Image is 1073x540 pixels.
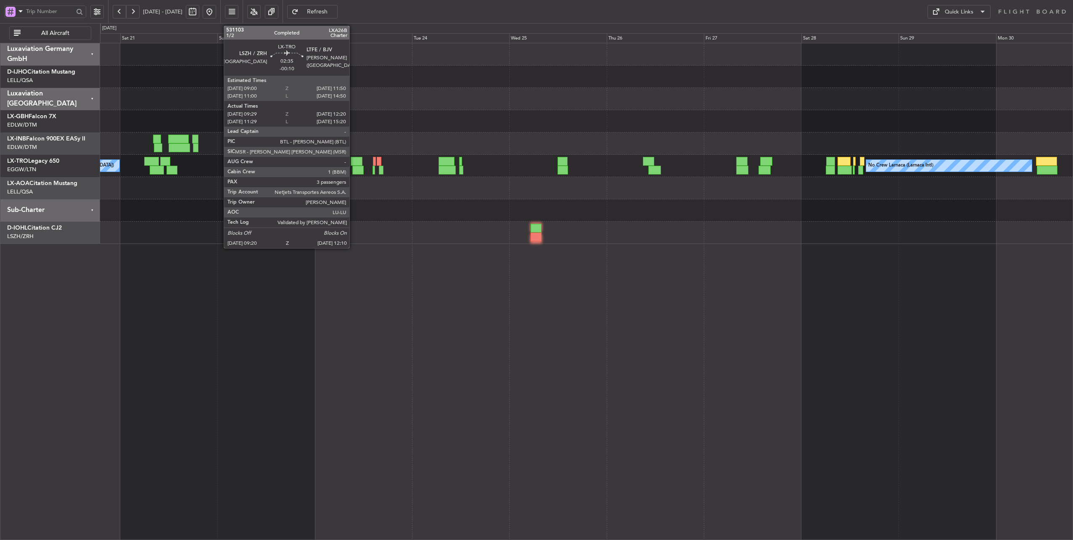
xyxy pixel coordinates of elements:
[868,159,933,172] div: No Crew Larnaca (Larnaca Intl)
[607,33,704,43] div: Thu 26
[7,69,27,75] span: D-IJHO
[7,225,27,231] span: D-IOHL
[7,69,75,75] a: D-IJHOCitation Mustang
[928,5,991,19] button: Quick Links
[7,180,29,186] span: LX-AOA
[412,33,509,43] div: Tue 24
[899,33,996,43] div: Sun 29
[509,33,606,43] div: Wed 25
[143,8,182,16] span: [DATE] - [DATE]
[7,121,37,129] a: EDLW/DTM
[22,30,88,36] span: All Aircraft
[704,33,801,43] div: Fri 27
[7,114,29,119] span: LX-GBH
[217,33,314,43] div: Sun 22
[7,233,34,240] a: LSZH/ZRH
[7,180,77,186] a: LX-AOACitation Mustang
[7,136,26,142] span: LX-INB
[287,5,338,19] button: Refresh
[9,26,91,40] button: All Aircraft
[945,8,973,16] div: Quick Links
[7,158,28,164] span: LX-TRO
[300,9,335,15] span: Refresh
[315,33,412,43] div: Mon 23
[7,143,37,151] a: EDLW/DTM
[7,188,33,196] a: LELL/QSA
[7,114,56,119] a: LX-GBHFalcon 7X
[801,33,899,43] div: Sat 28
[7,158,59,164] a: LX-TROLegacy 650
[7,225,62,231] a: D-IOHLCitation CJ2
[102,25,116,32] div: [DATE]
[120,33,217,43] div: Sat 21
[7,77,33,84] a: LELL/QSA
[7,166,36,173] a: EGGW/LTN
[7,136,85,142] a: LX-INBFalcon 900EX EASy II
[26,5,74,18] input: Trip Number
